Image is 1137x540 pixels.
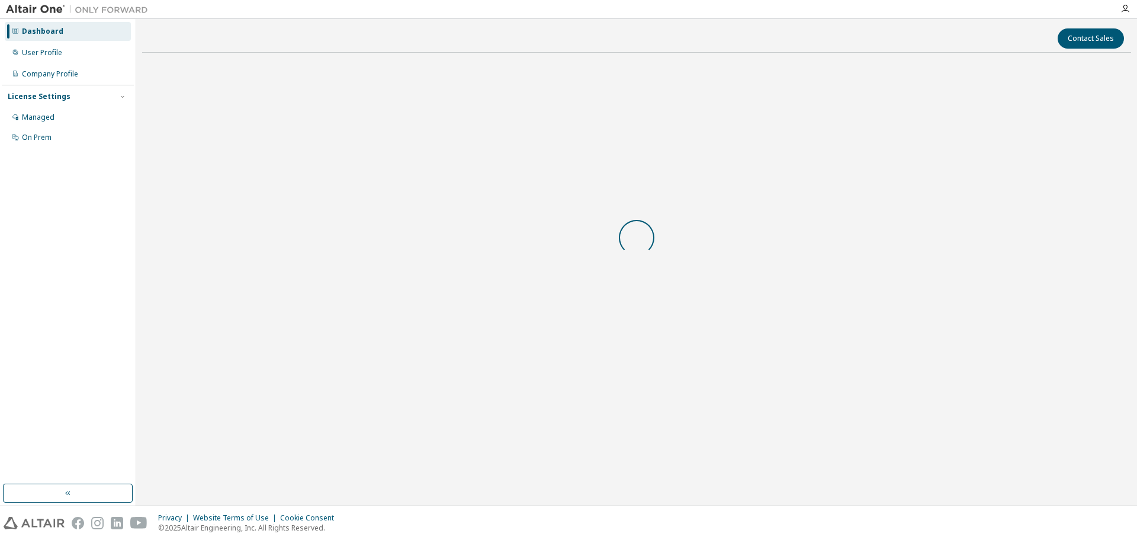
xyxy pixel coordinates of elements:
div: Managed [22,113,54,122]
div: Cookie Consent [280,513,341,523]
div: Website Terms of Use [193,513,280,523]
div: User Profile [22,48,62,57]
button: Contact Sales [1058,28,1124,49]
div: On Prem [22,133,52,142]
img: linkedin.svg [111,517,123,529]
img: youtube.svg [130,517,147,529]
div: Privacy [158,513,193,523]
div: Company Profile [22,69,78,79]
img: Altair One [6,4,154,15]
img: facebook.svg [72,517,84,529]
div: License Settings [8,92,70,101]
div: Dashboard [22,27,63,36]
img: instagram.svg [91,517,104,529]
p: © 2025 Altair Engineering, Inc. All Rights Reserved. [158,523,341,533]
img: altair_logo.svg [4,517,65,529]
